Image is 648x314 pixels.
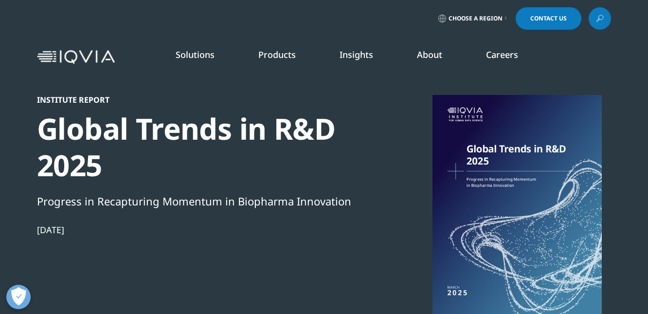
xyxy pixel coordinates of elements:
[37,50,115,64] img: IQVIA Healthcare Information Technology and Pharma Clinical Research Company
[486,49,518,60] a: Careers
[37,193,371,209] div: Progress in Recapturing Momentum in Biopharma Innovation
[176,49,215,60] a: Solutions
[258,49,296,60] a: Products
[37,95,371,105] div: Institute Report
[119,34,611,80] nav: Primary
[6,285,31,309] button: Open Preferences
[37,111,371,184] div: Global Trends in R&D 2025
[340,49,373,60] a: Insights
[417,49,442,60] a: About
[516,7,581,30] a: Contact Us
[37,224,371,236] div: [DATE]
[530,16,567,21] span: Contact Us
[449,15,503,22] span: Choose a Region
